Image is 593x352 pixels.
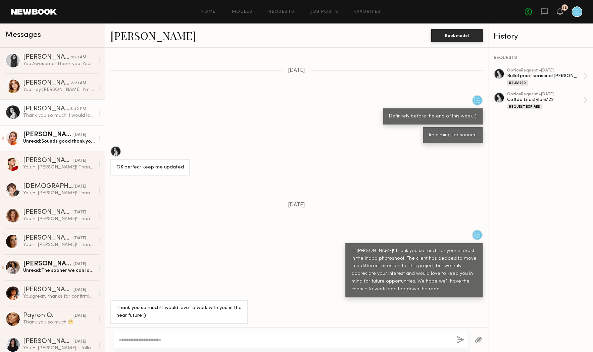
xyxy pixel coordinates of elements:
[507,80,528,86] div: Released
[70,54,86,61] div: 8:20 AM
[507,68,584,73] div: option Request • [DATE]
[429,132,477,139] div: Im aiming for sooner!
[507,92,584,97] div: option Request • [DATE]
[116,164,184,171] div: OK perfect keep me updated
[110,28,196,43] a: [PERSON_NAME]
[354,10,381,14] a: Favorites
[23,242,95,248] div: You: Hi [PERSON_NAME]! Thank you so much for your interest in the Inaba photoshoot! The client ha...
[23,209,73,216] div: [PERSON_NAME]
[23,190,95,196] div: You: Hi [PERSON_NAME]! Thank you so much for your interest in the Inaba photoshoot! The client ha...
[23,183,73,190] div: [DEMOGRAPHIC_DATA][PERSON_NAME]
[507,68,588,86] a: optionRequest •[DATE]Bulletproof seasonal [PERSON_NAME]Released
[23,132,73,138] div: [PERSON_NAME]
[310,10,338,14] a: Job Posts
[73,132,86,138] div: [DATE]
[431,29,483,42] button: Book model
[23,261,73,267] div: [PERSON_NAME] S.
[23,235,73,242] div: [PERSON_NAME]
[389,113,477,120] div: Definitely before the end of this week :)
[73,287,86,293] div: [DATE]
[73,261,86,267] div: [DATE]
[23,287,73,293] div: [PERSON_NAME]
[71,80,86,87] div: 8:21 AM
[268,10,294,14] a: Requests
[116,304,242,320] div: Thank you so much! I would love to work with you in the near future :)
[23,345,95,351] div: You: Hi [PERSON_NAME] - following up on my original message. Thank you!
[23,54,70,61] div: [PERSON_NAME]
[431,32,483,38] a: Book model
[23,293,95,300] div: You: great, thanks for confirming!
[507,92,588,109] a: optionRequest •[DATE]Coffee Lifestyle 6/22Request Expired
[73,184,86,190] div: [DATE]
[73,209,86,216] div: [DATE]
[201,10,216,14] a: Home
[23,87,95,93] div: You: Hey [PERSON_NAME]! I'm happy to do that, however the invoice will be paid outside of Newbook...
[23,216,95,222] div: You: Hi [PERSON_NAME]! Thank you so much for your interest in the Inaba photoshoot! The client ha...
[23,338,73,345] div: [PERSON_NAME]
[23,106,70,112] div: [PERSON_NAME]
[288,68,305,73] span: [DATE]
[232,10,252,14] a: Models
[23,267,95,274] div: Unread: The sooner we can lock in a booking date I can book out with all my other reps and we can...
[23,164,95,170] div: You: Hi [PERSON_NAME]! Thank you so much for your interest in the Inaba photoshoot! The client ha...
[73,235,86,242] div: [DATE]
[23,312,73,319] div: Payton O.
[73,313,86,319] div: [DATE]
[23,157,73,164] div: [PERSON_NAME]
[23,61,95,67] div: You: Awesome! Thank you. Your contractor agreement will be coming from Panda doc in the next few ...
[23,138,95,145] div: Unread: Sounds good thank you!
[70,106,86,112] div: 8:42 PM
[507,73,584,79] div: Bulletproof seasonal [PERSON_NAME]
[351,247,477,294] div: Hi [PERSON_NAME]! Thank you so much for your interest in the Inaba photoshoot! The client has dec...
[563,6,567,10] div: 16
[23,112,95,119] div: Thank you so much! I would love to work with you in the near future :)
[494,56,588,60] div: REQUESTS
[23,80,71,87] div: [PERSON_NAME]
[494,33,588,41] div: History
[507,97,584,103] div: Coffee Lifestyle 6/22
[73,339,86,345] div: [DATE]
[288,202,305,208] span: [DATE]
[23,319,95,325] div: Thank you so much ☺️
[73,158,86,164] div: [DATE]
[5,31,41,39] span: Messages
[507,104,542,109] div: Request Expired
